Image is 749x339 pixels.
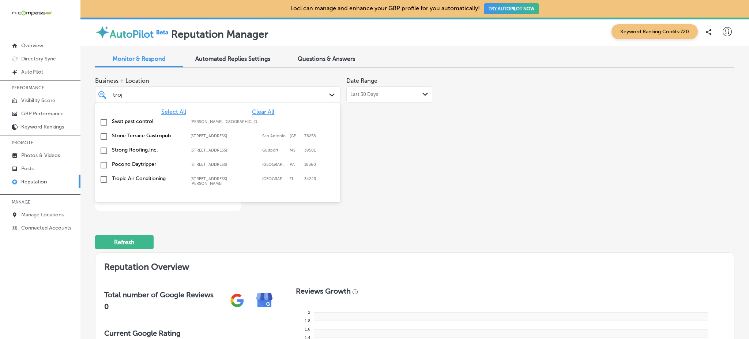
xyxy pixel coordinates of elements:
span: Business + Location [95,77,340,84]
label: 18 N 7th St Suite 1 [191,162,259,167]
tspan: 2 [308,310,310,314]
label: MS [290,148,301,153]
label: 2701 Pine Ave [191,148,259,153]
h2: 0 [104,302,214,311]
h2: Reputation Overview [95,253,734,278]
label: FL [290,176,301,186]
label: Reputation Manager [171,28,268,40]
label: PA [290,162,301,167]
p: GBP Performance [21,111,64,117]
span: Keyword Ranking Credits: 720 [611,24,698,39]
label: 78258 [304,134,316,138]
p: Overview [21,42,43,49]
label: 20626 Stone Oak Pkwy, Unit 103 [191,134,259,138]
label: Tropic Air Conditioning [112,175,183,182]
label: Gulfport [262,148,286,153]
label: 18360 [304,162,316,167]
p: Directory Sync [21,56,56,62]
p: Photos & Videos [21,152,60,159]
h3: Total number of Google Reviews [104,290,214,299]
img: e7ababfa220611ac49bdb491a11684a6.png [251,287,278,314]
tspan: 1.6 [305,327,310,331]
img: Beta [154,28,171,36]
p: Manage Locations [21,212,64,218]
label: Gilliam, LA, USA | Hosston, LA, USA | Eastwood, LA, USA | Blanchard, LA, USA | Shreveport, LA, US... [191,119,262,124]
label: Stone Terrace Gastropub [112,133,183,139]
h3: Current Google Rating [104,329,278,338]
span: Last 30 Days [350,92,378,97]
label: Stroudsburg [262,162,286,167]
button: TRY AUTOPILOT NOW [484,3,539,14]
span: Select All [161,108,186,115]
img: autopilot-icon [95,25,110,40]
label: TX [290,134,301,138]
h3: Reviews Growth [296,287,351,295]
img: gPZS+5FD6qPJAAAAABJRU5ErkJggg== [223,287,251,314]
label: 39501 [304,148,316,153]
label: sarasota [262,176,286,186]
span: Questions & Answers [298,55,355,62]
p: Visibility Score [21,97,55,104]
label: Strong Roofing,Inc. [112,147,183,153]
button: Refresh [95,235,154,249]
label: Pocono Daytripper [112,161,183,167]
img: 660ab0bf-5cc7-4cb8-ba1c-48b5ae0f18e60NCTV_CLogo_TV_Black_-500x88.png [12,10,52,16]
p: AutoPilot [21,69,43,75]
p: Keyword Rankings [21,124,64,130]
p: Posts [21,165,34,172]
tspan: 1.8 [305,318,310,323]
label: Date Range [346,77,377,84]
label: AutoPilot [110,28,154,40]
label: San Antonio [262,134,286,138]
label: 34243 [304,176,316,186]
p: Reputation [21,179,47,185]
span: Automated Replies Settings [195,55,270,62]
span: Clear All [252,108,274,115]
p: Connected Accounts [21,225,71,231]
label: 1342 whitfield ave [191,176,259,186]
span: Monitor & Respond [113,55,166,62]
label: Swat pest control [112,118,183,124]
